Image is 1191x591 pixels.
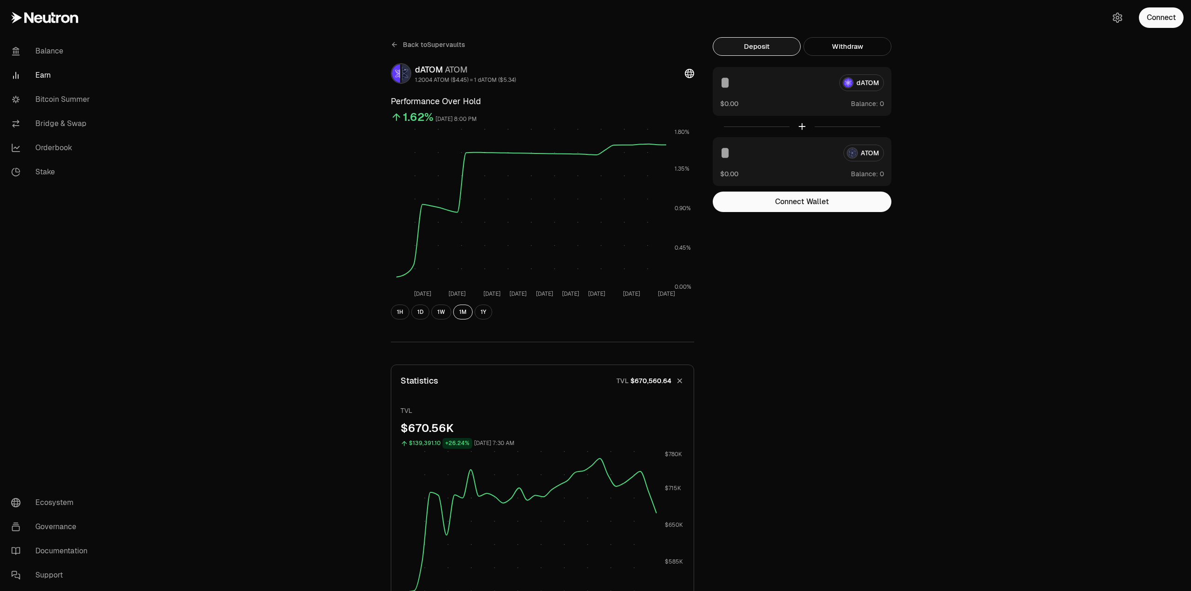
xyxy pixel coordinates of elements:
a: Back toSupervaults [391,37,465,52]
p: TVL [401,406,684,415]
tspan: 1.35% [675,165,689,173]
tspan: $585K [665,558,683,565]
tspan: [DATE] [483,290,501,298]
button: $0.00 [720,169,738,179]
span: ATOM [445,64,468,75]
div: 1.2004 ATOM ($4.45) = 1 dATOM ($5.34) [415,76,516,84]
span: Balance: [851,169,878,179]
img: ATOM Logo [402,64,410,83]
tspan: [DATE] [509,290,527,298]
div: 1.62% [403,110,434,125]
tspan: [DATE] [588,290,605,298]
button: Connect Wallet [713,192,891,212]
tspan: 0.00% [675,283,691,291]
a: Stake [4,160,100,184]
p: Statistics [401,374,438,387]
tspan: 1.80% [675,128,689,136]
div: +26.24% [442,438,472,449]
div: $670.56K [401,421,684,436]
div: [DATE] 8:00 PM [435,114,477,125]
tspan: $715K [665,485,681,492]
button: 1Y [475,305,492,319]
a: Orderbook [4,136,100,160]
div: dATOM [415,63,516,76]
tspan: 0.45% [675,244,691,252]
a: Bitcoin Summer [4,87,100,112]
tspan: $650K [665,521,683,529]
span: Balance: [851,99,878,108]
tspan: [DATE] [658,290,675,298]
tspan: [DATE] [536,290,553,298]
tspan: $780K [665,451,682,458]
button: 1W [431,305,451,319]
a: Ecosystem [4,491,100,515]
a: Documentation [4,539,100,563]
img: dATOM Logo [392,64,400,83]
tspan: [DATE] [562,290,579,298]
tspan: 0.90% [675,205,691,212]
div: $139,391.10 [409,438,441,449]
button: $0.00 [720,99,738,108]
button: 1H [391,305,409,319]
button: StatisticsTVL$670,560.64 [391,365,694,397]
button: Connect [1139,7,1184,28]
a: Balance [4,39,100,63]
a: Support [4,563,100,587]
button: Deposit [713,37,801,56]
div: [DATE] 7:30 AM [474,438,515,449]
button: 1D [411,305,429,319]
h3: Performance Over Hold [391,95,694,108]
button: Withdraw [803,37,891,56]
span: Back to Supervaults [403,40,465,49]
a: Governance [4,515,100,539]
tspan: [DATE] [448,290,466,298]
button: 1M [453,305,473,319]
a: Bridge & Swap [4,112,100,136]
p: TVL [616,376,629,385]
tspan: [DATE] [623,290,640,298]
a: Earn [4,63,100,87]
tspan: [DATE] [414,290,431,298]
span: $670,560.64 [630,376,671,385]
